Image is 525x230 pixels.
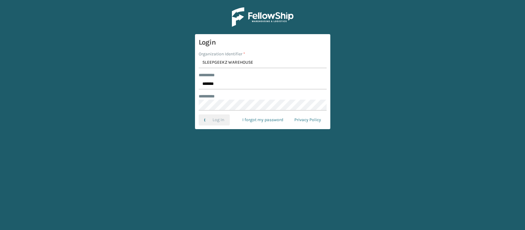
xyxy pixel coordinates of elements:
a: I forgot my password [237,114,289,125]
img: Logo [232,7,293,27]
a: Privacy Policy [289,114,327,125]
label: Organization Identifier [199,51,245,57]
button: Log In [199,114,230,125]
h3: Login [199,38,327,47]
